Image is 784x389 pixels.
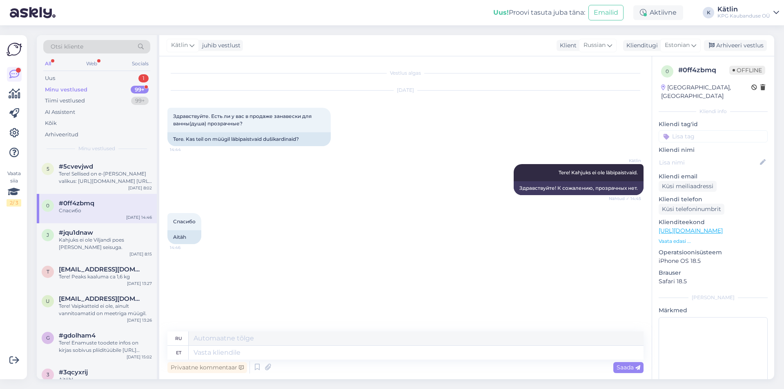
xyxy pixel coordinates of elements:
[59,170,152,185] div: Tere! Sellised on e-[PERSON_NAME] valikus: [URL][DOMAIN_NAME] [URL][DOMAIN_NAME]
[633,5,683,20] div: Aktiivne
[678,65,729,75] div: # 0ff4zbmq
[609,196,641,202] span: Nähtud ✓ 14:45
[170,147,200,153] span: 14:44
[46,202,49,209] span: 0
[131,97,149,105] div: 99+
[127,354,152,360] div: [DATE] 15:02
[45,74,55,82] div: Uus
[171,41,188,50] span: Kätlin
[659,218,768,227] p: Klienditeekond
[703,7,714,18] div: K
[659,181,717,192] div: Küsi meiliaadressi
[659,248,768,257] p: Operatsioonisüsteem
[51,42,83,51] span: Otsi kliente
[173,218,196,225] span: Спасибо
[659,172,768,181] p: Kliendi email
[666,68,669,74] span: 0
[610,158,641,164] span: Kätlin
[176,346,181,360] div: et
[59,376,152,383] div: Aitäh!
[43,58,53,69] div: All
[130,58,150,69] div: Socials
[167,362,247,373] div: Privaatne kommentaar
[7,199,21,207] div: 2 / 3
[659,277,768,286] p: Safari 18.5
[617,364,640,371] span: Saada
[659,108,768,115] div: Kliendi info
[493,8,585,18] div: Proovi tasuta juba täna:
[729,66,765,75] span: Offline
[59,266,144,273] span: terjevilms@hotmail.com
[131,86,149,94] div: 99+
[45,97,85,105] div: Tiimi vestlused
[199,41,241,50] div: juhib vestlust
[59,369,88,376] span: #3qcyxrij
[45,86,87,94] div: Minu vestlused
[45,119,57,127] div: Kõik
[493,9,509,16] b: Uus!
[659,120,768,129] p: Kliendi tag'id
[7,170,21,207] div: Vaata siia
[167,132,331,146] div: Tere. Kas teil on müügil läbipaistvaid dušikardinaid?
[659,130,768,142] input: Lisa tag
[167,69,644,77] div: Vestlus algas
[659,195,768,204] p: Kliendi telefon
[78,145,115,152] span: Minu vestlused
[45,108,75,116] div: AI Assistent
[659,257,768,265] p: iPhone OS 18.5
[665,41,690,50] span: Estonian
[46,298,50,304] span: u
[47,166,49,172] span: 5
[59,229,93,236] span: #jqu1dnaw
[47,269,49,275] span: t
[717,6,779,19] a: KätlinKPG Kaubanduse OÜ
[659,269,768,277] p: Brauser
[59,163,93,170] span: #5cvevjwd
[127,317,152,323] div: [DATE] 13:26
[45,131,78,139] div: Arhiveeritud
[704,40,767,51] div: Arhiveeri vestlus
[559,169,638,176] span: Tere! Kahjuks ei ole läbipaistvaid.
[659,238,768,245] p: Vaata edasi ...
[7,42,22,57] img: Askly Logo
[127,280,152,287] div: [DATE] 13:27
[85,58,99,69] div: Web
[514,181,644,195] div: Здравствуйте! К сожалению, прозрачных нет.
[59,332,96,339] span: #gdolham4
[175,331,182,345] div: ru
[128,185,152,191] div: [DATE] 8:02
[717,6,770,13] div: Kätlin
[557,41,577,50] div: Klient
[717,13,770,19] div: KPG Kaubanduse OÜ
[138,74,149,82] div: 1
[59,302,152,317] div: Tere! Vaipkatteid ei ole, ainult vannitoamatid on meetriga müügil.
[59,207,152,214] div: Спасибо
[59,236,152,251] div: Kahjuks ei ole Viljandi poes [PERSON_NAME] seisuga.
[173,113,313,127] span: Здравствуйте. Есть ли у вас в продаже занавески для ванны(душа) прозрачные?
[659,146,768,154] p: Kliendi nimi
[588,5,624,20] button: Emailid
[59,200,94,207] span: #0ff4zbmq
[659,306,768,315] p: Märkmed
[623,41,658,50] div: Klienditugi
[659,204,724,215] div: Küsi telefoninumbrit
[659,294,768,301] div: [PERSON_NAME]
[126,214,152,220] div: [DATE] 14:46
[170,245,200,251] span: 14:46
[59,273,152,280] div: Tere! Peaks kaaluma ca 1,6 kg
[659,227,723,234] a: [URL][DOMAIN_NAME]
[59,339,152,354] div: Tere! Enamuste toodete infos on kirjas sobivus pliiditüübile [URL][DOMAIN_NAME]
[59,295,144,302] span: urve.veinjarv@mail.ee
[661,83,751,100] div: [GEOGRAPHIC_DATA], [GEOGRAPHIC_DATA]
[47,371,49,378] span: 3
[46,335,50,341] span: g
[584,41,606,50] span: Russian
[659,158,758,167] input: Lisa nimi
[167,87,644,94] div: [DATE]
[47,232,49,238] span: j
[129,251,152,257] div: [DATE] 8:15
[167,230,201,244] div: Aitäh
